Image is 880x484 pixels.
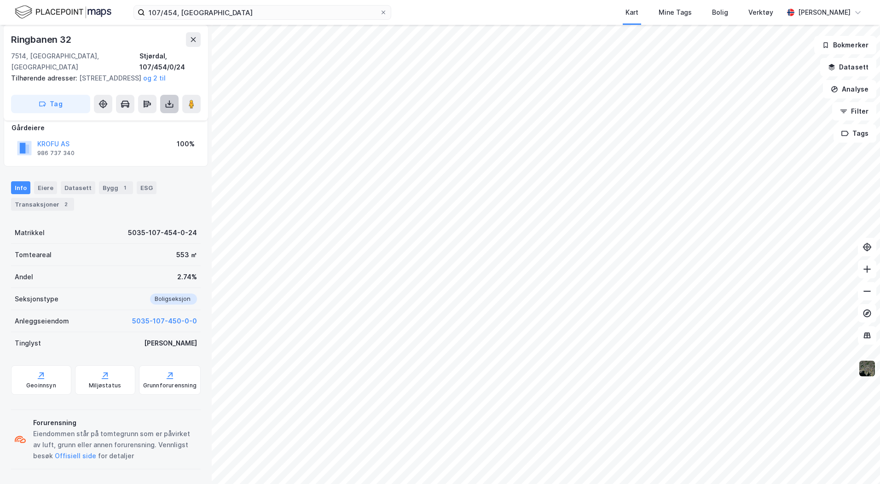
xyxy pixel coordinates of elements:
[15,249,52,260] div: Tomteareal
[858,360,876,377] img: 9k=
[33,417,197,428] div: Forurensning
[15,294,58,305] div: Seksjonstype
[814,36,876,54] button: Bokmerker
[798,7,851,18] div: [PERSON_NAME]
[11,73,193,84] div: [STREET_ADDRESS]
[11,181,30,194] div: Info
[128,227,197,238] div: 5035-107-454-0-24
[11,51,139,73] div: 7514, [GEOGRAPHIC_DATA], [GEOGRAPHIC_DATA]
[139,51,201,73] div: Stjørdal, 107/454/0/24
[820,58,876,76] button: Datasett
[12,122,200,133] div: Gårdeiere
[15,338,41,349] div: Tinglyst
[832,102,876,121] button: Filter
[748,7,773,18] div: Verktøy
[176,249,197,260] div: 553 ㎡
[143,382,197,389] div: Grunnforurensning
[137,181,156,194] div: ESG
[823,80,876,98] button: Analyse
[145,6,380,19] input: Søk på adresse, matrikkel, gårdeiere, leietakere eller personer
[834,124,876,143] button: Tags
[834,440,880,484] div: Kontrollprogram for chat
[177,271,197,282] div: 2.74%
[177,138,195,150] div: 100%
[61,181,95,194] div: Datasett
[15,316,69,327] div: Anleggseiendom
[26,382,56,389] div: Geoinnsyn
[11,74,79,82] span: Tilhørende adresser:
[11,198,74,211] div: Transaksjoner
[659,7,692,18] div: Mine Tags
[132,316,197,327] button: 5035-107-450-0-0
[15,271,33,282] div: Andel
[834,440,880,484] iframe: Chat Widget
[11,32,73,47] div: Ringbanen 32
[99,181,133,194] div: Bygg
[33,428,197,461] div: Eiendommen står på tomtegrunn som er påvirket av luft, grunn eller annen forurensning. Vennligst ...
[144,338,197,349] div: [PERSON_NAME]
[15,227,45,238] div: Matrikkel
[11,95,90,113] button: Tag
[15,4,111,20] img: logo.f888ab2527a4732fd821a326f86c7f29.svg
[37,150,75,157] div: 986 737 340
[61,200,70,209] div: 2
[89,382,121,389] div: Miljøstatus
[120,183,129,192] div: 1
[34,181,57,194] div: Eiere
[712,7,728,18] div: Bolig
[625,7,638,18] div: Kart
